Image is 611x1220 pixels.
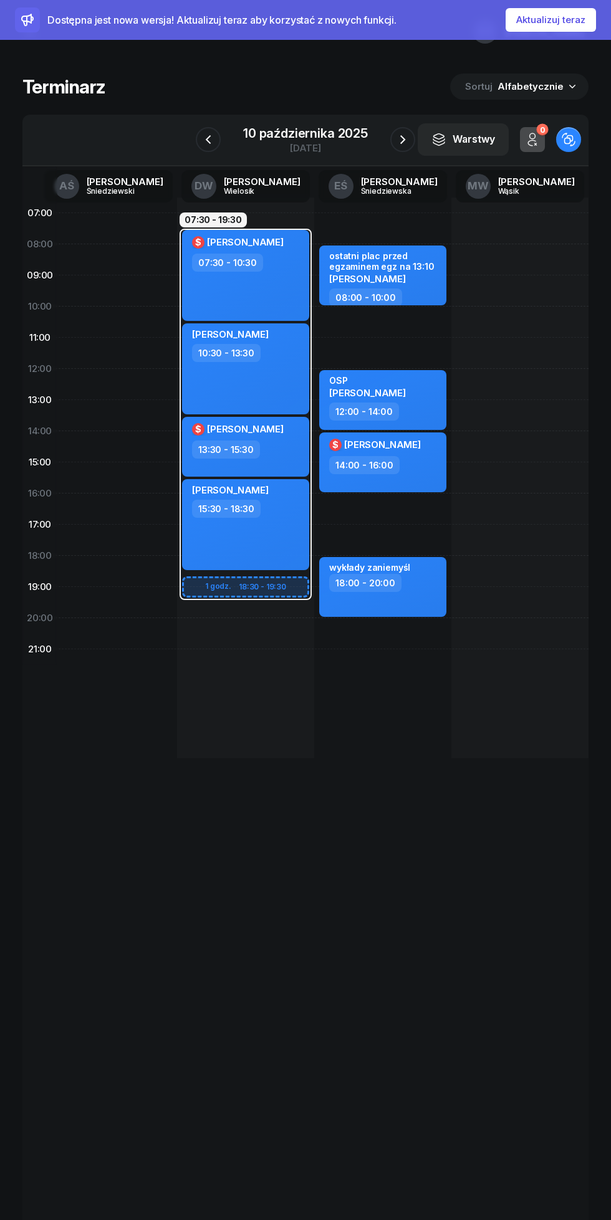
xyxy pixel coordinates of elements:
div: Śniedziewska [361,187,421,195]
a: DW[PERSON_NAME]Wielosik [181,170,310,203]
button: Sortuj Alfabetycznie [450,74,589,100]
button: 0 [520,127,545,152]
div: 08:00 - 10:00 [329,288,402,307]
div: 12:00 [22,353,57,384]
div: 10 października 2025 [243,127,368,140]
div: 16:00 [22,478,57,509]
div: 0 [536,124,548,136]
div: 11:00 [22,322,57,353]
div: 18:00 - 20:00 [329,574,402,592]
span: [PERSON_NAME] [192,328,269,340]
a: MW[PERSON_NAME]Wąsik [456,170,585,203]
a: AŚ[PERSON_NAME]Śniedziewski [44,170,173,203]
span: MW [468,181,489,191]
div: [PERSON_NAME] [361,177,438,186]
div: [PERSON_NAME] [87,177,163,186]
div: 21:00 [22,634,57,665]
a: EŚ[PERSON_NAME]Śniedziewska [319,170,448,203]
div: Warstwy [431,131,495,148]
span: [PERSON_NAME] [329,273,406,285]
div: ostatni plac przed egzaminem egz na 13:10 [329,250,439,272]
h1: Terminarz [22,75,105,98]
div: wykłady zaniemyśl [329,562,410,573]
span: DW [195,181,213,191]
button: Warstwy [418,123,509,156]
span: $ [332,441,339,449]
span: [PERSON_NAME] [207,423,284,435]
div: Śniedziewski [87,187,147,195]
div: [PERSON_NAME] [224,177,301,186]
div: 08:00 [22,229,57,260]
div: 20:00 [22,603,57,634]
span: Sortuj [465,79,495,95]
div: [PERSON_NAME] [498,177,575,186]
span: Dostępna jest nowa wersja! Aktualizuj teraz aby korzystać z nowych funkcji. [47,14,397,26]
div: 18:00 [22,540,57,571]
div: 15:00 [22,447,57,478]
div: 17:00 [22,509,57,540]
div: 13:00 [22,384,57,416]
div: 07:30 - 10:30 [192,254,263,272]
div: 13:30 - 15:30 [192,441,260,459]
div: 15:30 - 18:30 [192,500,261,518]
div: 09:00 [22,260,57,291]
div: 14:00 - 16:00 [329,456,400,474]
div: Wielosik [224,187,284,195]
div: OSP [329,375,406,386]
span: [PERSON_NAME] [329,387,406,399]
button: Aktualizuj teraz [506,8,596,32]
div: 19:00 [22,571,57,603]
div: 10:30 - 13:30 [192,344,261,362]
div: Wąsik [498,187,558,195]
span: [PERSON_NAME] [192,484,269,496]
span: Alfabetycznie [498,80,564,92]
span: $ [195,238,201,247]
div: 14:00 [22,416,57,447]
span: AŚ [59,181,74,191]
span: [PERSON_NAME] [344,439,421,450]
div: 12:00 - 14:00 [329,403,399,421]
div: 07:00 [22,198,57,229]
div: [DATE] [243,143,368,153]
span: $ [195,425,201,434]
span: EŚ [334,181,347,191]
span: [PERSON_NAME] [207,236,284,248]
div: 10:00 [22,291,57,322]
